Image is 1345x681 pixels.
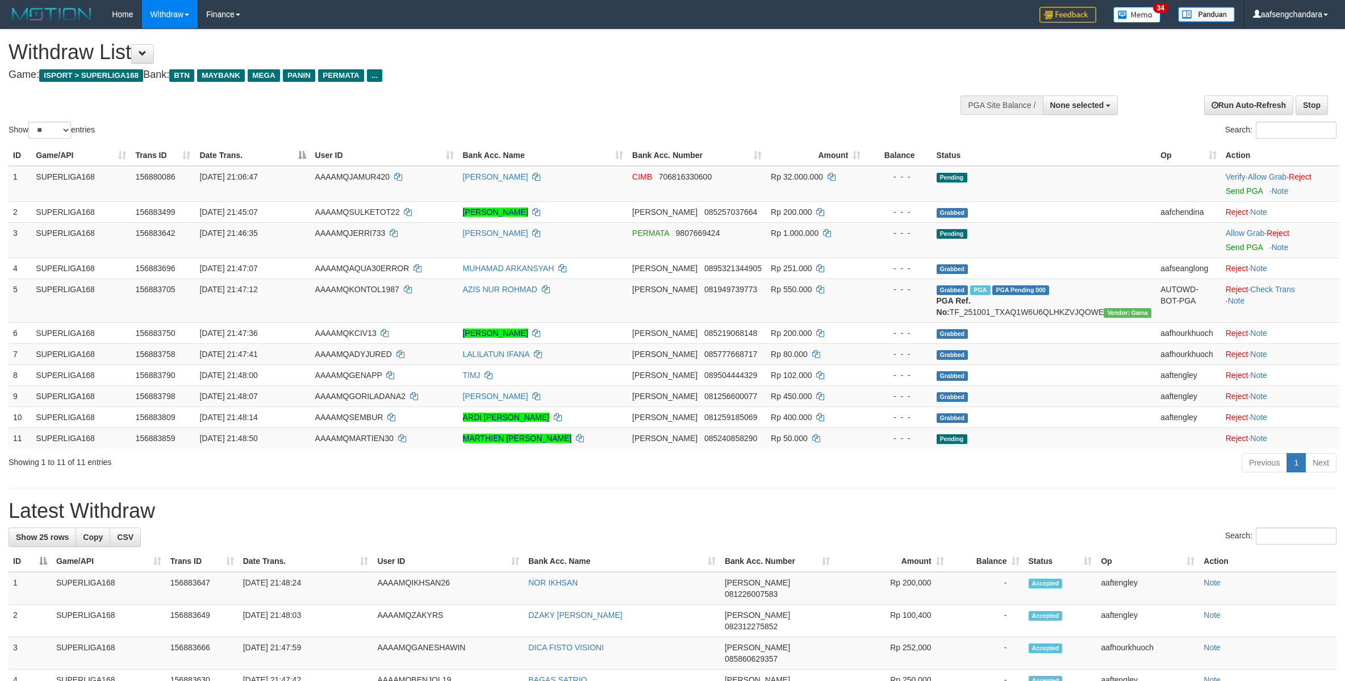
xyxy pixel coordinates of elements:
[373,605,524,637] td: AAAAMQZAKYRS
[1226,413,1248,422] a: Reject
[9,551,52,572] th: ID: activate to sort column descending
[9,572,52,605] td: 1
[1226,172,1246,181] a: Verify
[199,207,257,217] span: [DATE] 21:45:07
[166,551,239,572] th: Trans ID: activate to sort column ascending
[771,285,812,294] span: Rp 550.000
[1225,122,1336,139] label: Search:
[239,551,373,572] th: Date Trans.: activate to sort column ascending
[463,172,528,181] a: [PERSON_NAME]
[725,622,778,631] span: Copy 082312275852 to clipboard
[834,637,949,670] td: Rp 252,000
[870,227,927,239] div: - - -
[9,364,31,385] td: 8
[1039,7,1096,23] img: Feedback.jpg
[632,264,697,273] span: [PERSON_NAME]
[9,166,31,202] td: 1
[367,69,382,82] span: ...
[704,350,757,359] span: Copy 085777668717 to clipboard
[1226,264,1248,273] a: Reject
[937,229,967,239] span: Pending
[1204,95,1293,115] a: Run Auto-Refresh
[315,172,390,181] span: AAAAMQJAMUR420
[1226,229,1264,238] a: Allow Grab
[725,654,778,663] span: Copy 085860629357 to clipboard
[870,433,927,444] div: - - -
[199,392,257,401] span: [DATE] 21:48:07
[9,452,552,468] div: Showing 1 to 11 of 11 entries
[373,637,524,670] td: AAAAMQGANESHAWIN
[9,637,52,670] td: 3
[1156,406,1221,427] td: aaftengley
[632,207,697,217] span: [PERSON_NAME]
[771,264,812,273] span: Rp 251.000
[9,343,31,364] td: 7
[524,551,720,572] th: Bank Acc. Name: activate to sort column ascending
[463,329,528,338] a: [PERSON_NAME]
[1204,643,1221,652] a: Note
[1221,145,1339,166] th: Action
[1096,605,1199,637] td: aaftengley
[463,350,529,359] a: LALILATUN IFANA
[870,263,927,274] div: - - -
[632,434,697,443] span: [PERSON_NAME]
[865,145,932,166] th: Balance
[1156,364,1221,385] td: aaftengley
[463,434,572,443] a: MARTHIEN [PERSON_NAME]
[31,222,131,258] td: SUPERLIGA168
[1289,172,1311,181] a: Reject
[199,285,257,294] span: [DATE] 21:47:12
[110,528,141,547] a: CSV
[31,364,131,385] td: SUPERLIGA168
[166,605,239,637] td: 156883649
[937,285,968,295] span: Grabbed
[76,528,110,547] a: Copy
[195,145,310,166] th: Date Trans.: activate to sort column descending
[528,611,622,620] a: DZAKY [PERSON_NAME]
[870,369,927,381] div: - - -
[1250,207,1267,217] a: Note
[771,207,812,217] span: Rp 200.000
[1096,551,1199,572] th: Op: activate to sort column ascending
[1286,453,1306,472] a: 1
[704,392,757,401] span: Copy 081256600077 to clipboard
[1256,122,1336,139] input: Search:
[9,69,885,81] h4: Game: Bank:
[31,201,131,222] td: SUPERLIGA168
[315,434,394,443] span: AAAAMQMARTIEN30
[52,637,166,670] td: SUPERLIGA168
[870,284,927,295] div: - - -
[1043,95,1118,115] button: None selected
[676,229,720,238] span: Copy 9807669424 to clipboard
[937,413,968,423] span: Grabbed
[28,122,71,139] select: Showentries
[315,392,406,401] span: AAAAMQGORILADANA2
[834,572,949,605] td: Rp 200,000
[463,207,528,217] a: [PERSON_NAME]
[135,371,175,380] span: 156883790
[1226,371,1248,380] a: Reject
[632,371,697,380] span: [PERSON_NAME]
[870,348,927,360] div: - - -
[463,264,554,273] a: MUHAMAD ARKANSYAH
[199,172,257,181] span: [DATE] 21:06:47
[528,578,578,587] a: NOR IKHSAN
[9,322,31,343] td: 6
[725,643,790,652] span: [PERSON_NAME]
[834,551,949,572] th: Amount: activate to sort column ascending
[9,528,76,547] a: Show 25 rows
[771,434,808,443] span: Rp 50.000
[135,172,175,181] span: 156880086
[9,41,885,64] h1: Withdraw List
[315,413,383,422] span: AAAAMQSEMBUR
[1029,611,1063,621] span: Accepted
[135,413,175,422] span: 156883809
[166,572,239,605] td: 156883647
[117,533,133,542] span: CSV
[199,434,257,443] span: [DATE] 21:48:50
[1199,551,1336,572] th: Action
[932,279,1156,322] td: TF_251001_TXAQ1W6U6QLHKZVJQOWE
[135,329,175,338] span: 156883750
[1178,7,1235,22] img: panduan.png
[1221,258,1339,279] td: ·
